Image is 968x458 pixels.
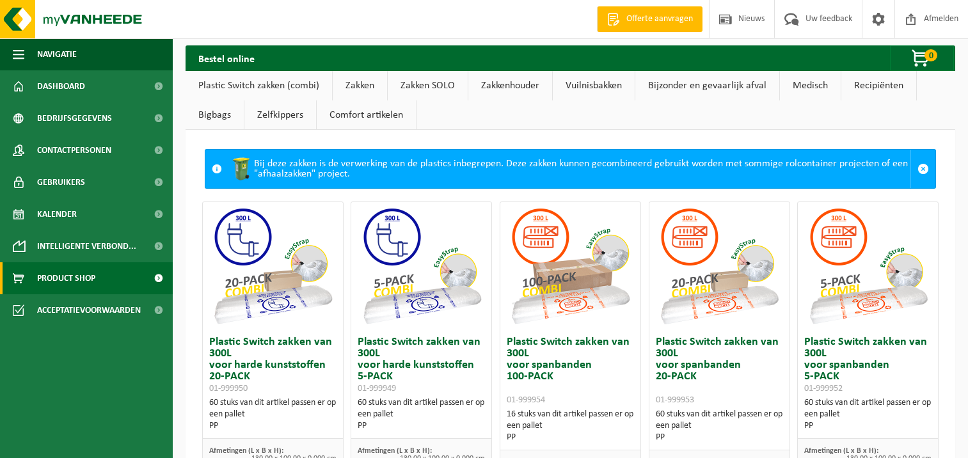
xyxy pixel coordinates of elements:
[388,71,468,100] a: Zakken SOLO
[804,336,932,394] h3: Plastic Switch zakken van 300L voor spanbanden 5-PACK
[804,202,932,330] img: 01-999952
[507,409,634,443] div: 16 stuks van dit artikel passen er op een pallet
[655,202,783,330] img: 01-999953
[635,71,779,100] a: Bijzonder en gevaarlijk afval
[186,45,267,70] h2: Bestel online
[228,156,254,182] img: WB-0240-HPE-GN-50.png
[804,420,932,432] div: PP
[37,134,111,166] span: Contactpersonen
[597,6,702,32] a: Offerte aanvragen
[209,397,337,432] div: 60 stuks van dit artikel passen er op een pallet
[358,420,485,432] div: PP
[37,38,77,70] span: Navigatie
[37,70,85,102] span: Dashboard
[780,71,841,100] a: Medisch
[358,397,485,432] div: 60 stuks van dit artikel passen er op een pallet
[209,447,283,455] span: Afmetingen (L x B x H):
[209,336,337,394] h3: Plastic Switch zakken van 300L voor harde kunststoffen 20-PACK
[209,420,337,432] div: PP
[656,336,783,406] h3: Plastic Switch zakken van 300L voor spanbanden 20-PACK
[358,202,486,330] img: 01-999949
[317,100,416,130] a: Comfort artikelen
[804,397,932,432] div: 60 stuks van dit artikel passen er op een pallet
[333,71,387,100] a: Zakken
[507,432,634,443] div: PP
[553,71,635,100] a: Vuilnisbakken
[507,395,545,405] span: 01-999954
[358,336,485,394] h3: Plastic Switch zakken van 300L voor harde kunststoffen 5-PACK
[186,71,332,100] a: Plastic Switch zakken (combi)
[623,13,696,26] span: Offerte aanvragen
[37,262,95,294] span: Product Shop
[507,336,634,406] h3: Plastic Switch zakken van 300L voor spanbanden 100-PACK
[656,432,783,443] div: PP
[656,409,783,443] div: 60 stuks van dit artikel passen er op een pallet
[37,198,77,230] span: Kalender
[37,166,85,198] span: Gebruikers
[358,384,396,393] span: 01-999949
[890,45,954,71] button: 0
[506,202,634,330] img: 01-999954
[910,150,935,188] a: Sluit melding
[244,100,316,130] a: Zelfkippers
[924,49,937,61] span: 0
[37,102,112,134] span: Bedrijfsgegevens
[804,384,843,393] span: 01-999952
[37,230,136,262] span: Intelligente verbond...
[804,447,878,455] span: Afmetingen (L x B x H):
[209,202,337,330] img: 01-999950
[468,71,552,100] a: Zakkenhouder
[37,294,141,326] span: Acceptatievoorwaarden
[228,150,910,188] div: Bij deze zakken is de verwerking van de plastics inbegrepen. Deze zakken kunnen gecombineerd gebr...
[656,395,694,405] span: 01-999953
[209,384,248,393] span: 01-999950
[841,71,916,100] a: Recipiënten
[358,447,432,455] span: Afmetingen (L x B x H):
[186,100,244,130] a: Bigbags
